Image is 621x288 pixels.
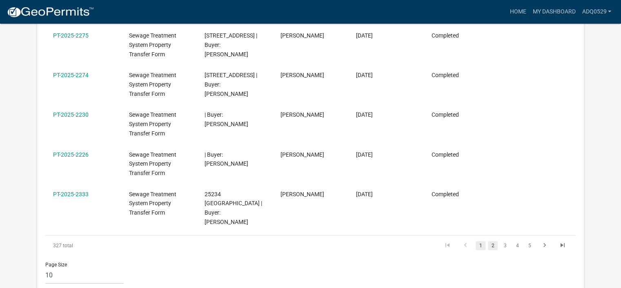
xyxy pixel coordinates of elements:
li: page 5 [523,239,536,253]
span: Completed [432,72,459,78]
a: My Dashboard [529,4,579,20]
a: PT-2025-2274 [53,72,89,78]
a: adq0529 [579,4,614,20]
span: 08/27/2025 [356,111,373,118]
a: 2 [488,241,498,250]
a: Home [506,4,529,20]
a: PT-2025-2275 [53,32,89,39]
span: | Buyer: Brad Nelson [205,151,248,167]
span: 08/27/2025 [356,191,373,197]
span: Sewage Treatment System Property Transfer Form [129,151,176,177]
span: Angela Quam [280,72,324,78]
span: Angela Quam [280,151,324,158]
span: Angela Quam [280,32,324,39]
span: 09/01/2025 [356,32,373,39]
span: Completed [432,111,459,118]
span: 404 BALMORAL AVE | Buyer: Jayden Hendershot [205,32,257,58]
a: PT-2025-2226 [53,151,89,158]
li: page 2 [487,239,499,253]
span: Angela Quam [280,191,324,197]
li: page 4 [511,239,523,253]
div: 327 total [45,235,150,256]
a: 4 [512,241,522,250]
span: Angela Quam [280,111,324,118]
a: 5 [525,241,534,250]
a: go to first page [440,241,455,250]
a: PT-2025-2333 [53,191,89,197]
span: 233 HILLTOP RD | Buyer: Michael Bauck [205,72,257,97]
span: Completed [432,151,459,158]
span: | Buyer: Joseph Steffens [205,111,248,127]
a: 3 [500,241,510,250]
a: go to last page [555,241,570,250]
a: go to previous page [458,241,473,250]
span: 25234 WALL LAKE LOOP | Buyer: Bjorn Aarness [205,191,262,225]
span: Sewage Treatment System Property Transfer Form [129,111,176,137]
a: PT-2025-2230 [53,111,89,118]
a: 1 [476,241,485,250]
span: 08/27/2025 [356,72,373,78]
span: Sewage Treatment System Property Transfer Form [129,32,176,58]
span: Sewage Treatment System Property Transfer Form [129,72,176,97]
a: go to next page [537,241,552,250]
li: page 1 [474,239,487,253]
span: 08/27/2025 [356,151,373,158]
li: page 3 [499,239,511,253]
span: Sewage Treatment System Property Transfer Form [129,191,176,216]
span: Completed [432,32,459,39]
span: Completed [432,191,459,197]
